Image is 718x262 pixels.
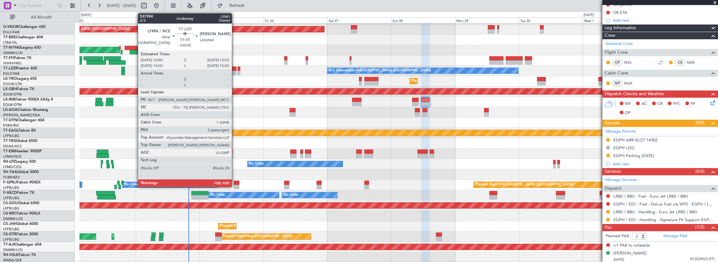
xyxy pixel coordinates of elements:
a: LX-TROLegacy 650 [3,77,37,81]
a: LX-GBHFalcon 7X [3,87,34,91]
label: Planned PAX [606,233,629,239]
span: 9H-YAA [3,170,17,174]
a: EDLW/DTM [3,102,22,107]
div: ISP [612,80,623,87]
a: LFMN/NCE [3,154,22,159]
span: CS-RRC [3,212,17,216]
div: Fri 26 [264,17,327,23]
div: Add new [613,18,715,23]
a: EGLF/FAB [3,71,19,76]
span: Pax [605,224,612,231]
span: +1 PAX to schedule [613,243,650,249]
a: T7-EMIHawker 900XP [3,150,41,153]
span: FFC [673,101,680,107]
div: [PERSON_NAME] [613,250,647,257]
a: T7-FFIFalcon 7X [3,56,31,60]
a: T7-AJIChallenger 604 [3,243,41,247]
div: EGPH ARR SLOT 1430Z [613,137,658,143]
span: LX-INB [3,98,15,101]
a: LX-INBFalcon 900EX EASy II [3,98,53,101]
a: LX-AOACitation Mustang [3,108,48,112]
a: G-VNORChallenger 650 [3,25,46,29]
div: UK ETA [613,10,627,15]
a: LFMD/CEQ [3,165,21,169]
div: Wed 24 [136,17,199,23]
span: All Aircraft [16,15,66,19]
a: F-HECDFalcon 7X [3,191,34,195]
div: Planned Maint [GEOGRAPHIC_DATA] ([GEOGRAPHIC_DATA]) [411,76,510,86]
span: CS-JHH [3,222,17,226]
span: Dispatch [605,185,622,192]
div: Planned Maint [GEOGRAPHIC_DATA] ([GEOGRAPHIC_DATA]) [187,97,286,106]
a: [PERSON_NAME]/QSA [3,113,40,117]
div: CS [675,59,685,66]
div: EGPH Parking [DATE] [613,153,654,158]
a: CS-RRCFalcon 900LX [3,212,40,216]
a: CS-JHHGlobal 6000 [3,222,38,226]
span: F-GPNJ [3,181,17,184]
span: (0/4) [695,168,704,175]
span: LX-TRO [3,77,17,81]
a: NER [687,60,701,65]
a: LFPB/LBG [3,134,19,138]
div: No Crew [249,159,264,169]
div: Tue 30 [519,17,583,23]
span: 9H-VSLK [3,253,19,257]
a: F-GPNJFalcon 900EX [3,181,41,184]
div: Planned Maint Sofia [113,232,145,241]
a: LRBS / BBU - Handling - Euro Jet LRBS / BBU [613,209,697,215]
span: T7-TRX [3,139,16,143]
div: CP [612,59,623,66]
div: Thu 25 [199,17,263,23]
a: EGLF/FAB [3,30,19,35]
span: [DATE] [613,257,624,262]
a: 9H-LPZLegacy 500 [3,160,36,164]
span: T7-LZZI [3,67,16,70]
span: CS-DOU [3,201,18,205]
a: DNMM/LOS [3,51,23,55]
span: Flight Crew [605,49,628,56]
span: CS-DTR [3,232,17,236]
span: T7-BRE [3,35,16,39]
button: All Aircraft [7,12,68,22]
span: T7-EMI [3,150,15,153]
a: T7-DYNChallenger 604 [3,118,44,122]
a: LTBA/ISL [3,40,17,45]
div: Planned Maint [GEOGRAPHIC_DATA] ([GEOGRAPHIC_DATA]) [31,25,130,34]
a: LFPB/LBG [3,237,19,242]
a: MUK [624,80,638,86]
a: T7-LZZIPraetor 600 [3,67,37,70]
a: EVRA/RIX [3,123,19,128]
div: No Crew [210,190,225,200]
div: EGPH LDG [613,145,634,150]
span: T7-EAGL [3,129,19,133]
span: T7-AJI [3,243,14,247]
span: FP [691,101,695,107]
input: Trip Number [19,1,55,10]
span: T7-N1960 [3,46,21,50]
span: T7-FFI [3,56,14,60]
span: 9H-LPZ [3,160,16,164]
a: LFPB/LBG [3,206,19,211]
span: LX-AOA [3,108,18,112]
a: NSS [624,60,638,65]
div: A/C Unavailable [GEOGRAPHIC_DATA] ([GEOGRAPHIC_DATA]) [329,66,431,75]
div: Add new [613,161,715,166]
a: CS-DTRFalcon 2000 [3,232,38,236]
a: 9H-VSLKFalcon 7X [3,253,36,257]
span: [DATE] - [DATE] [107,3,136,8]
div: Wed 1 [583,17,646,23]
a: FCBB/BZV [3,175,20,180]
div: Tue 23 [72,17,136,23]
span: Refresh [224,3,250,8]
a: LFPB/LBG [3,196,19,200]
a: 9H-YAAGlobal 5000 [3,170,39,174]
a: DNMM/LOS [3,216,23,221]
a: EGGW/LTN [3,82,22,86]
a: Manage Permits [606,128,636,135]
button: Refresh [215,1,252,11]
span: F-HECD [3,191,17,195]
div: Sun 28 [391,17,455,23]
span: (1/2) [695,224,704,230]
div: Planned Maint [GEOGRAPHIC_DATA] ([GEOGRAPHIC_DATA]) [220,221,319,231]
